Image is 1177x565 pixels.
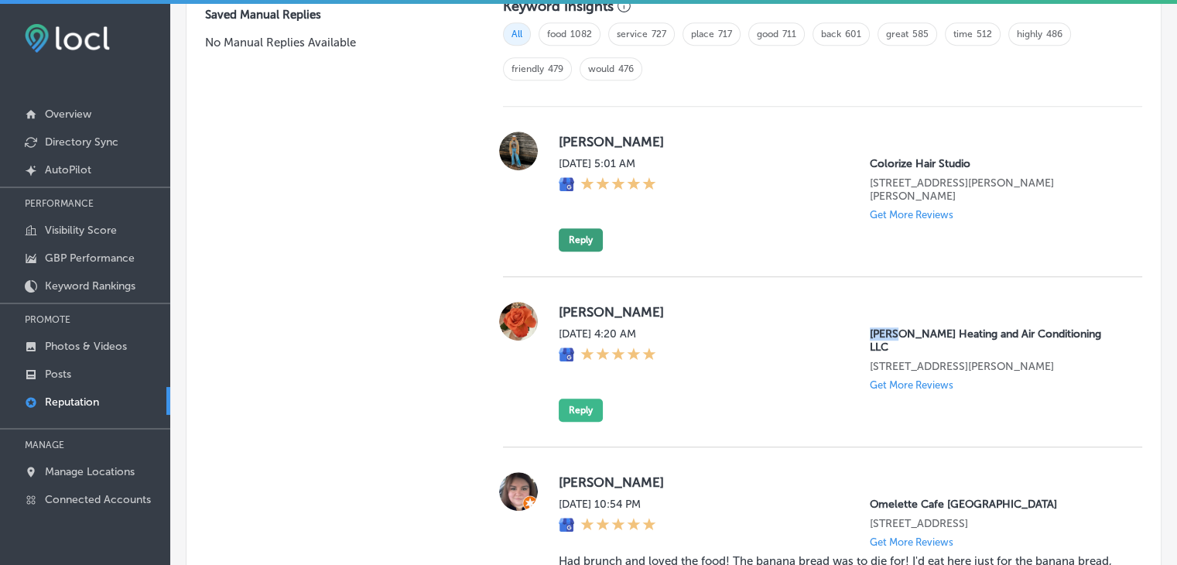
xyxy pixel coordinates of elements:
button: Reply [559,399,603,422]
img: fda3e92497d09a02dc62c9cd864e3231.png [25,24,110,53]
a: 479 [548,63,563,74]
p: Omelette Cafe Skye Canyon [870,498,1117,511]
a: service [617,29,648,39]
div: Domain: [DOMAIN_NAME] [40,40,170,53]
div: 5 Stars [580,176,656,193]
a: would [588,63,614,74]
a: good [757,29,778,39]
label: [DATE] 10:54 PM [559,498,656,511]
a: 1082 [570,29,592,39]
div: Keywords by Traffic [171,91,261,101]
p: Posts [45,368,71,381]
label: [PERSON_NAME] [559,304,1117,320]
label: Saved Manual Replies [205,8,453,22]
a: back [821,29,841,39]
a: friendly [512,63,544,74]
img: website_grey.svg [25,40,37,53]
p: Visibility Score [45,224,117,237]
p: Photos & Videos [45,340,127,353]
a: great [886,29,908,39]
p: 124 Kimball Dr [870,176,1117,203]
a: highly [1017,29,1042,39]
label: [PERSON_NAME] [559,474,1117,490]
p: 9670 West Skye Canyon Park Drive Suite 150 [870,517,1117,530]
a: 601 [845,29,861,39]
div: Domain Overview [59,91,139,101]
p: No Manual Replies Available [205,34,453,51]
a: 486 [1046,29,1062,39]
p: Overview [45,108,91,121]
a: food [547,29,566,39]
a: time [953,29,973,39]
p: Get More Reviews [870,209,953,221]
button: Reply [559,228,603,252]
a: place [691,29,714,39]
a: 717 [718,29,732,39]
p: Connected Accounts [45,493,151,506]
p: Get More Reviews [870,536,953,548]
div: v 4.0.25 [43,25,76,37]
a: 711 [782,29,796,39]
div: 5 Stars [580,347,656,364]
p: Reputation [45,395,99,409]
img: logo_orange.svg [25,25,37,37]
img: tab_keywords_by_traffic_grey.svg [154,90,166,102]
p: GBP Performance [45,252,135,265]
img: tab_domain_overview_orange.svg [42,90,54,102]
p: 301 Marshall Cir [870,360,1117,373]
p: Directory Sync [45,135,118,149]
p: Colorize Hair Studio [870,157,1117,170]
a: 727 [652,29,666,39]
span: All [503,22,531,46]
a: 512 [977,29,992,39]
div: 5 Stars [580,517,656,534]
a: 585 [912,29,929,39]
label: [DATE] 5:01 AM [559,157,656,170]
label: [PERSON_NAME] [559,134,1117,149]
a: 476 [618,63,634,74]
p: Gibson's Heating and Air Conditioning LLC [870,327,1117,354]
p: AutoPilot [45,163,91,176]
p: Keyword Rankings [45,279,135,293]
p: Manage Locations [45,465,135,478]
p: Get More Reviews [870,379,953,391]
label: [DATE] 4:20 AM [559,327,656,341]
